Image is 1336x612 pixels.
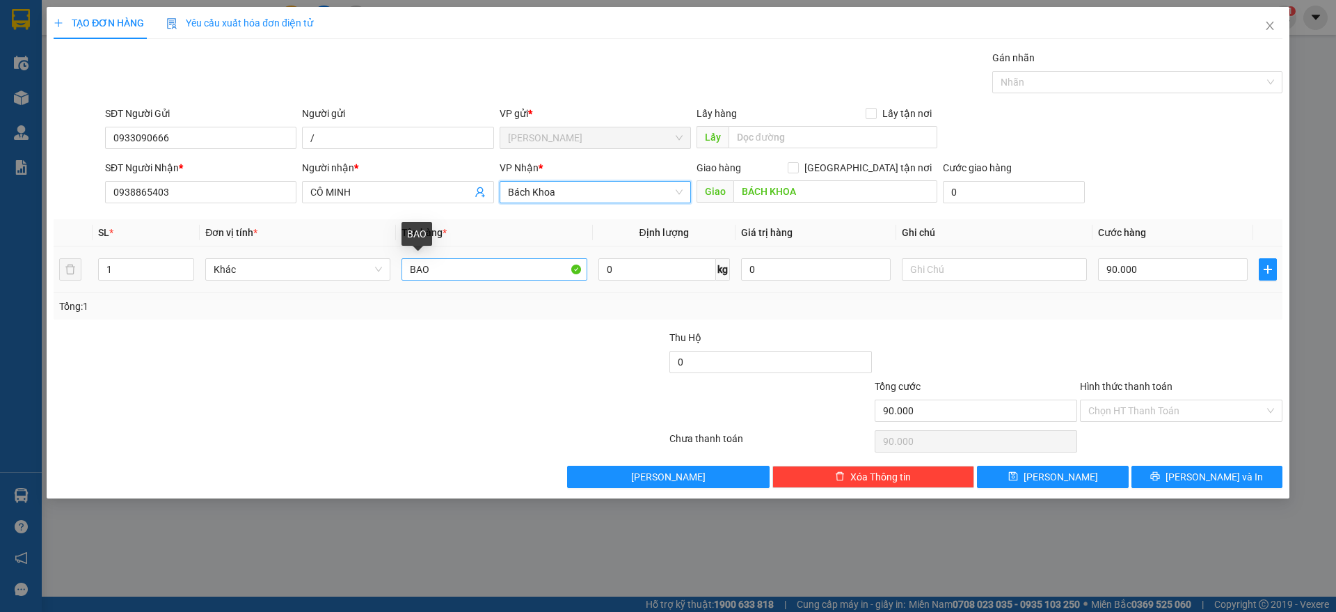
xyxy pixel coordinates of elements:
span: Định lượng [639,227,689,238]
span: delete [835,471,845,482]
input: Ghi Chú [902,258,1087,281]
span: Lấy [697,126,729,148]
div: Người nhận [302,160,493,175]
span: Lấy tận nơi [877,106,937,121]
span: plus [54,18,63,28]
span: Đơn vị tính [205,227,257,238]
input: Dọc đường [729,126,937,148]
label: Gán nhãn [992,52,1035,63]
span: Giao [697,180,733,203]
div: VP gửi [500,106,691,121]
span: Bách Khoa [508,182,683,203]
span: Cước hàng [1098,227,1146,238]
label: Cước giao hàng [943,162,1012,173]
span: Yêu cầu xuất hóa đơn điện tử [166,17,313,29]
span: Gia Kiệm [508,127,683,148]
div: SĐT Người Gửi [105,106,296,121]
span: VP Nhận [500,162,539,173]
span: printer [1150,471,1160,482]
span: Thu Hộ [669,332,701,343]
span: Tổng cước [875,381,921,392]
button: delete [59,258,81,281]
th: Ghi chú [896,219,1092,246]
span: [PERSON_NAME] [1024,469,1098,485]
input: VD: Bàn, Ghế [401,258,587,281]
span: [PERSON_NAME] và In [1166,469,1263,485]
span: TẠO ĐƠN HÀNG [54,17,144,29]
span: Giao hàng [697,162,741,173]
span: Lấy hàng [697,108,737,119]
div: SĐT Người Nhận [105,160,296,175]
button: save[PERSON_NAME] [977,466,1128,488]
span: Khác [214,259,382,280]
span: SL [98,227,109,238]
input: Cước giao hàng [943,181,1085,203]
span: Xóa Thông tin [850,469,911,485]
img: icon [166,18,177,29]
button: plus [1259,258,1277,281]
span: user-add [475,187,486,198]
div: Chưa thanh toán [668,431,873,455]
label: Hình thức thanh toán [1080,381,1172,392]
div: Tổng: 1 [59,299,516,314]
button: Close [1250,7,1289,46]
div: Người gửi [302,106,493,121]
span: close [1264,20,1275,31]
button: deleteXóa Thông tin [772,466,975,488]
span: save [1008,471,1018,482]
div: BAO [401,222,432,246]
input: 0 [741,258,891,281]
button: [PERSON_NAME] [567,466,770,488]
span: plus [1259,264,1276,275]
span: Giá trị hàng [741,227,793,238]
span: [GEOGRAPHIC_DATA] tận nơi [799,160,937,175]
input: Dọc đường [733,180,937,203]
span: [PERSON_NAME] [631,469,706,485]
span: kg [716,258,730,281]
button: printer[PERSON_NAME] và In [1131,466,1282,488]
